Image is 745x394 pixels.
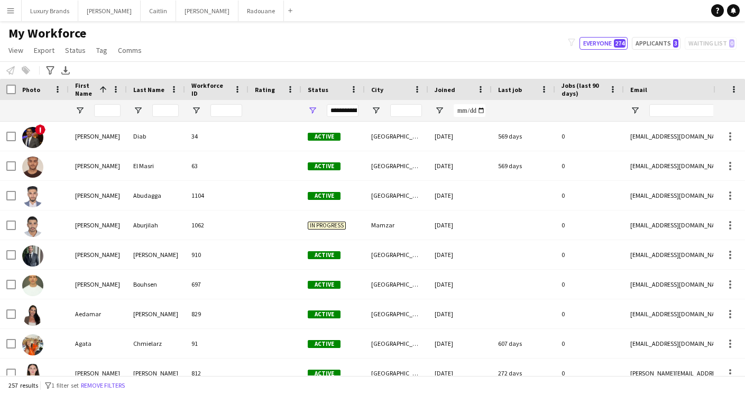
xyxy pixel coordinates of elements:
div: [PERSON_NAME] [69,359,127,388]
div: [GEOGRAPHIC_DATA] [365,181,428,210]
span: Rating [255,86,275,94]
button: Radouane [238,1,284,21]
button: Open Filter Menu [630,106,640,115]
button: Open Filter Menu [435,106,444,115]
div: 0 [555,299,624,328]
span: In progress [308,222,346,230]
div: Chmielarz [127,329,185,358]
div: [DATE] [428,329,492,358]
div: [DATE] [428,359,492,388]
span: Active [308,310,341,318]
div: Bouhsen [127,270,185,299]
button: Open Filter Menu [191,106,201,115]
div: 0 [555,122,624,151]
span: Comms [118,45,142,55]
button: Caitlin [141,1,176,21]
a: Export [30,43,59,57]
div: 697 [185,270,249,299]
div: [PERSON_NAME] [69,270,127,299]
span: Photo [22,86,40,94]
input: Joined Filter Input [454,104,485,117]
img: Adnan Bouhsen [22,275,43,296]
div: [PERSON_NAME] [69,122,127,151]
span: Status [308,86,328,94]
div: 829 [185,299,249,328]
span: Last Name [133,86,164,94]
span: View [8,45,23,55]
span: Active [308,340,341,348]
button: Remove filters [79,380,127,391]
div: [DATE] [428,181,492,210]
input: City Filter Input [390,104,422,117]
a: Comms [114,43,146,57]
button: Open Filter Menu [75,106,85,115]
img: Agata Chmielarz [22,334,43,355]
input: First Name Filter Input [94,104,121,117]
span: 274 [614,39,626,48]
app-action-btn: Advanced filters [44,64,57,77]
span: 3 [673,39,678,48]
div: 0 [555,329,624,358]
div: El Masri [127,151,185,180]
div: 0 [555,210,624,240]
button: Everyone274 [580,37,628,50]
div: 63 [185,151,249,180]
input: Workforce ID Filter Input [210,104,242,117]
span: City [371,86,383,94]
div: Agata [69,329,127,358]
div: 812 [185,359,249,388]
span: 1 filter set [51,381,79,389]
div: 0 [555,151,624,180]
button: Open Filter Menu [308,106,317,115]
div: [DATE] [428,210,492,240]
button: Luxury Brands [22,1,78,21]
div: [DATE] [428,240,492,269]
div: [GEOGRAPHIC_DATA] [365,151,428,180]
span: Last job [498,86,522,94]
div: 569 days [492,122,555,151]
span: Active [308,162,341,170]
span: ! [35,124,45,135]
div: Aedamar [69,299,127,328]
button: Open Filter Menu [371,106,381,115]
div: 91 [185,329,249,358]
span: Active [308,251,341,259]
div: 272 days [492,359,555,388]
div: Aburjilah [127,210,185,240]
span: Active [308,281,341,289]
a: Status [61,43,90,57]
span: Status [65,45,86,55]
div: 0 [555,240,624,269]
div: Mamzar [365,210,428,240]
span: Active [308,370,341,378]
div: [DATE] [428,270,492,299]
img: Agustina Hidalgo [22,364,43,385]
img: Abdullah Abudagga [22,186,43,207]
a: Tag [92,43,112,57]
img: Abdul Aziz El Masri [22,157,43,178]
div: Diab [127,122,185,151]
div: 569 days [492,151,555,180]
div: [DATE] [428,151,492,180]
span: First Name [75,81,95,97]
div: 34 [185,122,249,151]
div: [PERSON_NAME] [127,359,185,388]
div: 0 [555,359,624,388]
a: View [4,43,27,57]
div: [GEOGRAPHIC_DATA] [365,270,428,299]
div: [GEOGRAPHIC_DATA] [365,359,428,388]
div: 0 [555,270,624,299]
div: [PERSON_NAME] [69,240,127,269]
button: [PERSON_NAME] [176,1,238,21]
button: Open Filter Menu [133,106,143,115]
div: 1062 [185,210,249,240]
img: Aedamar Lennon [22,305,43,326]
button: Applicants3 [632,37,680,50]
div: [GEOGRAPHIC_DATA], [GEOGRAPHIC_DATA] [365,299,428,328]
span: Export [34,45,54,55]
div: [PERSON_NAME] [127,299,185,328]
img: Abdel rahman Diab [22,127,43,148]
div: [PERSON_NAME] [69,210,127,240]
div: [DATE] [428,299,492,328]
div: 0 [555,181,624,210]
